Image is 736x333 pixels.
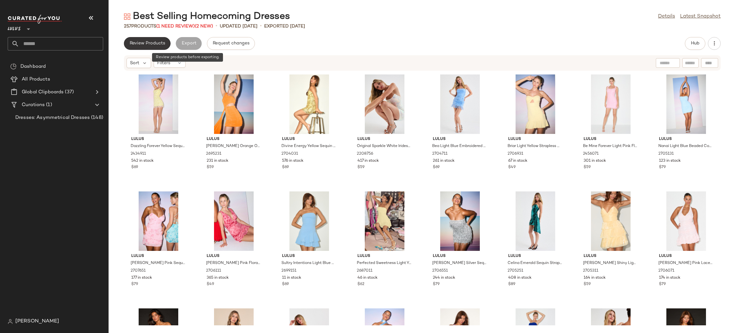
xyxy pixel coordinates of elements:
span: 231 in stock [207,158,228,164]
span: 2705311 [583,268,598,274]
button: Request changes [207,37,255,50]
span: 2706111 [206,268,221,274]
span: 2704711 [432,151,448,157]
span: Lulus [357,253,412,259]
span: Lulus [207,253,261,259]
span: $79 [131,282,138,287]
span: $62 [357,282,364,287]
span: All Products [22,76,50,83]
span: Global Clipboards [22,89,64,96]
img: 13017701_2695231.jpg [202,74,266,134]
span: Lulus [357,136,412,142]
img: 2705311_01_hero_2025-07-22.jpg [579,191,643,251]
span: 177 in stock [131,275,152,281]
span: 123 in stock [659,158,681,164]
span: $79 [659,282,666,287]
span: 2706931 [508,151,523,157]
img: 13017401_2208756.jpg [352,74,417,134]
a: Latest Snapshot [680,13,721,20]
img: 2699151_01_hero_2025-06-10.jpg [277,191,341,251]
span: 365 in stock [207,275,229,281]
span: Dresses: Asymmetrical Dresses [15,114,90,121]
span: 2707651 [131,268,146,274]
span: [PERSON_NAME] Pink Lace Ruched Halter Mini Dress [658,260,713,266]
span: $89 [508,282,515,287]
span: Sultry Intentions Light Blue Strapless Ruffled Mini Dress [281,260,336,266]
span: Lulus [433,253,487,259]
span: 2706071 [658,268,674,274]
img: 2704031_01_hero_2025-06-10.jpg [277,74,341,134]
span: $49 [207,282,214,287]
span: Lulus [207,136,261,142]
span: (2 New) [195,24,213,29]
span: Bea Light Blue Embroidered Mesh Ruffled Mini Dress [432,143,487,149]
span: Divine Energy Yellow Sequin Lace-Up A-line Mini Dress [281,143,336,149]
span: 2705131 [658,151,674,157]
button: Review Products [124,37,171,50]
span: Curations [22,101,45,109]
a: Details [658,13,675,20]
span: 2456071 [583,151,599,157]
span: $79 [433,282,440,287]
span: 11 in stock [282,275,301,281]
span: 2687011 [357,268,372,274]
span: Lulus [131,136,186,142]
span: 174 in stock [659,275,680,281]
img: 13017941_2706071.jpg [654,191,718,251]
span: Briar Light Yellow Strapless Cutout Mini Dress [508,143,562,149]
span: (148) [90,114,103,121]
span: [PERSON_NAME] Silver Sequin Fringe Strapless Mini Dress [432,260,487,266]
span: Lulus [659,253,713,259]
span: $69 [131,165,138,170]
span: $49 [508,165,516,170]
span: Lulus [8,22,21,33]
span: Dashboard [20,63,46,70]
span: $59 [357,165,364,170]
span: 46 in stock [357,275,378,281]
span: $69 [433,165,440,170]
span: 244 in stock [433,275,455,281]
span: Perfected Sweetness Light Yellow Pleated Tiered Mini Dress [357,260,411,266]
span: Lulus [131,253,186,259]
span: $69 [282,165,289,170]
img: svg%3e [8,319,13,324]
img: svg%3e [124,13,130,20]
span: 67 in stock [508,158,527,164]
span: [PERSON_NAME] Orange One-Shoulder Cutout Sash Mini Dress [206,143,260,149]
p: updated [DATE] [220,23,257,30]
div: Products [124,23,213,30]
span: Filters [157,60,170,66]
span: Be Mine Forever Light Pink Floral Lace Ruched Bodycon Dress [583,143,637,149]
button: Hub [685,37,705,50]
span: [PERSON_NAME] Pink Sequin Beaded Lace-Up Mini Dress [131,260,185,266]
img: 13017321_2705251.jpg [503,191,568,251]
img: 13017461_2704711.jpg [428,74,492,134]
img: 13017961_2456071.jpg [579,74,643,134]
img: cfy_white_logo.C9jOOHJF.svg [8,15,62,24]
span: 301 in stock [584,158,606,164]
span: 2704031 [281,151,298,157]
span: (37) [64,89,74,96]
span: $69 [282,282,289,287]
span: • [216,22,217,30]
span: 2705251 [508,268,523,274]
span: [PERSON_NAME] Pink Floral Mesh Ruched Mini Dress [206,260,260,266]
span: 164 in stock [584,275,606,281]
span: (1) [45,101,52,109]
span: (1 Need Review) [156,24,195,29]
span: $79 [659,165,666,170]
span: Original Sparkle White Iridescent Sequin Backless Mini Dress [357,143,411,149]
span: 542 in stock [131,158,154,164]
span: 2208756 [357,151,373,157]
span: $59 [207,165,214,170]
span: 2695231 [206,151,221,157]
img: svg%3e [10,63,17,70]
span: [PERSON_NAME] [15,318,59,325]
span: Dazzling Forever Yellow Sequin Beaded Bodycon Mini Dress [131,143,185,149]
span: Review Products [129,41,165,46]
span: 2706551 [432,268,448,274]
span: 2434911 [131,151,146,157]
img: 12910361_2687011.jpg [352,191,417,251]
span: $59 [584,165,591,170]
span: Lulus [659,136,713,142]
